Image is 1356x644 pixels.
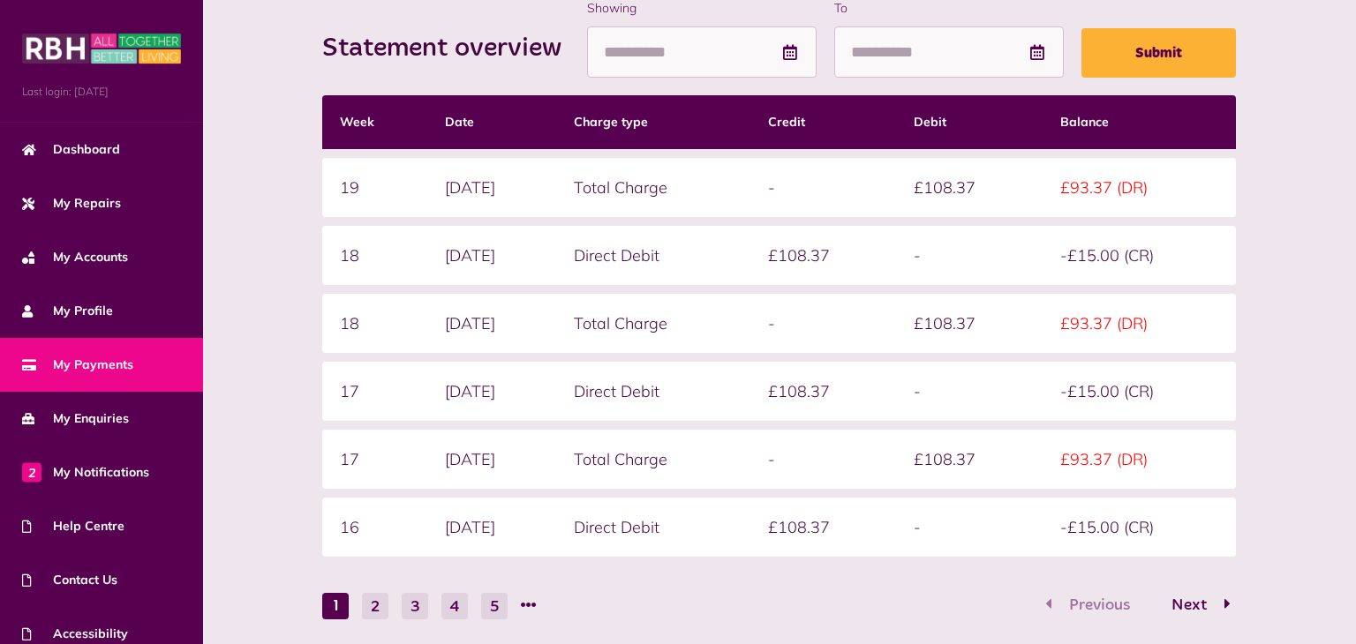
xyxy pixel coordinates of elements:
span: Last login: [DATE] [22,84,181,100]
button: Go to page 2 [362,593,388,619]
span: Contact Us [22,571,117,589]
th: Credit [750,95,896,149]
span: My Repairs [22,194,121,213]
td: [DATE] [427,158,556,217]
td: Total Charge [556,430,750,489]
td: 19 [322,158,427,217]
span: 2 [22,462,41,482]
td: - [896,226,1042,285]
td: -£15.00 (CR) [1043,362,1237,421]
td: - [896,498,1042,557]
td: 17 [322,362,427,421]
td: [DATE] [427,362,556,421]
th: Week [322,95,427,149]
td: 18 [322,226,427,285]
td: [DATE] [427,226,556,285]
button: Go to page 5 [481,593,508,619]
td: - [750,158,896,217]
td: 18 [322,294,427,353]
td: £93.37 (DR) [1043,158,1237,217]
span: My Enquiries [22,409,129,428]
td: £108.37 [750,362,896,421]
td: [DATE] [427,294,556,353]
span: My Accounts [22,248,128,266]
td: £93.37 (DR) [1043,430,1237,489]
td: -£15.00 (CR) [1043,498,1237,557]
td: £108.37 [750,226,896,285]
td: Direct Debit [556,226,750,285]
td: 16 [322,498,427,557]
td: £108.37 [896,294,1042,353]
th: Charge type [556,95,750,149]
td: Total Charge [556,158,750,217]
td: 17 [322,430,427,489]
td: £93.37 (DR) [1043,294,1237,353]
span: My Notifications [22,463,149,482]
td: Direct Debit [556,498,750,557]
button: Go to page 4 [441,593,468,619]
td: -£15.00 (CR) [1043,226,1237,285]
span: Next [1158,597,1220,613]
td: - [896,362,1042,421]
td: £108.37 [750,498,896,557]
td: [DATE] [427,498,556,557]
h2: Statement overview [322,33,579,64]
td: £108.37 [896,430,1042,489]
td: Direct Debit [556,362,750,421]
th: Balance [1043,95,1237,149]
img: MyRBH [22,31,181,66]
td: £108.37 [896,158,1042,217]
span: My Profile [22,302,113,320]
span: Help Centre [22,517,124,535]
td: [DATE] [427,430,556,489]
span: My Payments [22,356,133,374]
span: Accessibility [22,625,128,643]
td: - [750,294,896,353]
th: Date [427,95,556,149]
button: Go to page 2 [1153,593,1236,618]
td: - [750,430,896,489]
button: Go to page 3 [402,593,428,619]
td: Total Charge [556,294,750,353]
span: Dashboard [22,140,120,159]
button: Submit [1081,28,1236,78]
th: Debit [896,95,1042,149]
